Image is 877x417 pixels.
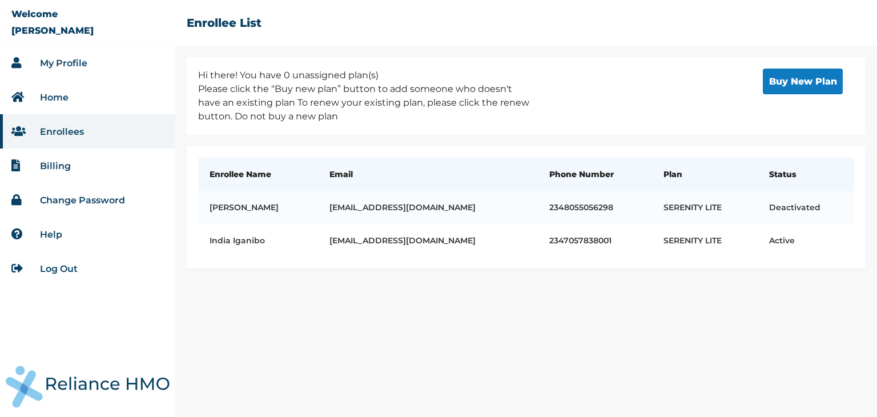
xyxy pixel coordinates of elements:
[11,9,58,19] p: Welcome
[40,126,84,137] a: Enrollees
[758,224,854,257] td: active
[40,161,71,171] a: Billing
[187,16,262,30] h2: Enrollee List
[40,263,78,274] a: Log Out
[538,224,651,257] td: 2347057838001
[198,69,535,82] p: Hi there! You have 0 unassigned plan(s)
[763,69,843,94] button: Buy New Plan
[11,25,94,36] p: [PERSON_NAME]
[40,92,69,103] a: Home
[40,195,125,206] a: Change Password
[198,158,318,191] th: Enrollee Name
[318,191,538,224] td: [EMAIL_ADDRESS][DOMAIN_NAME]
[40,229,62,240] a: Help
[198,191,318,224] td: [PERSON_NAME]
[652,224,758,257] td: SERENITY LITE
[318,158,538,191] th: Email
[538,191,651,224] td: 2348055056298
[6,366,170,408] img: RelianceHMO's Logo
[758,191,854,224] td: deactivated
[758,158,854,191] th: Status
[538,158,651,191] th: Phone Number
[652,191,758,224] td: SERENITY LITE
[198,224,318,257] td: India Iganibo
[318,224,538,257] td: [EMAIL_ADDRESS][DOMAIN_NAME]
[652,158,758,191] th: Plan
[198,82,535,123] p: Please click the “Buy new plan” button to add someone who doesn't have an existing plan To renew ...
[40,58,87,69] a: My Profile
